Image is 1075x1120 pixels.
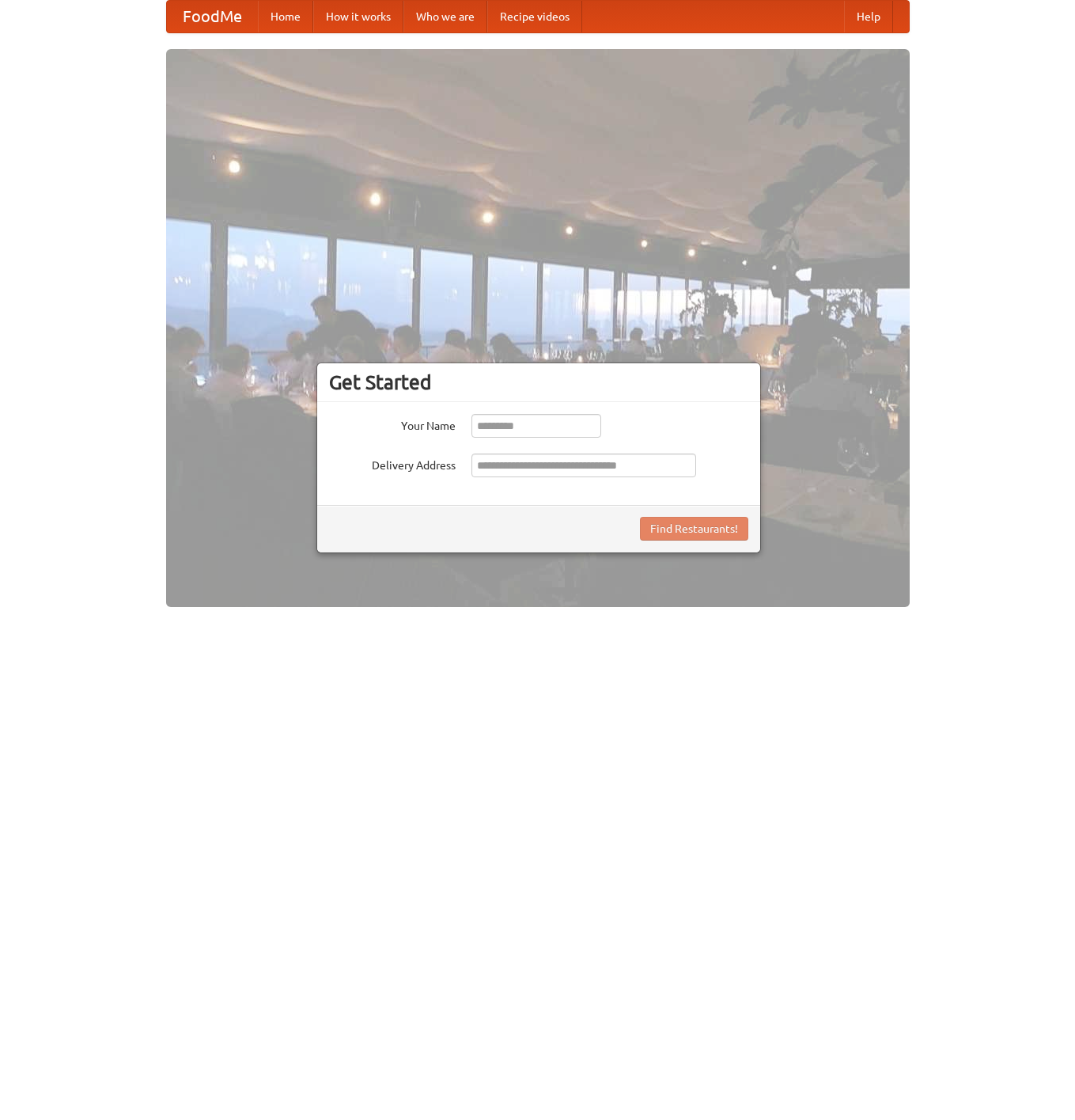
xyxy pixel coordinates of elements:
[487,1,582,32] a: Recipe videos
[167,1,258,32] a: FoodMe
[329,414,456,434] label: Your Name
[313,1,403,32] a: How it works
[258,1,313,32] a: Home
[329,454,456,473] label: Delivery Address
[640,517,748,541] button: Find Restaurants!
[844,1,893,32] a: Help
[329,370,748,394] h3: Get Started
[403,1,487,32] a: Who we are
